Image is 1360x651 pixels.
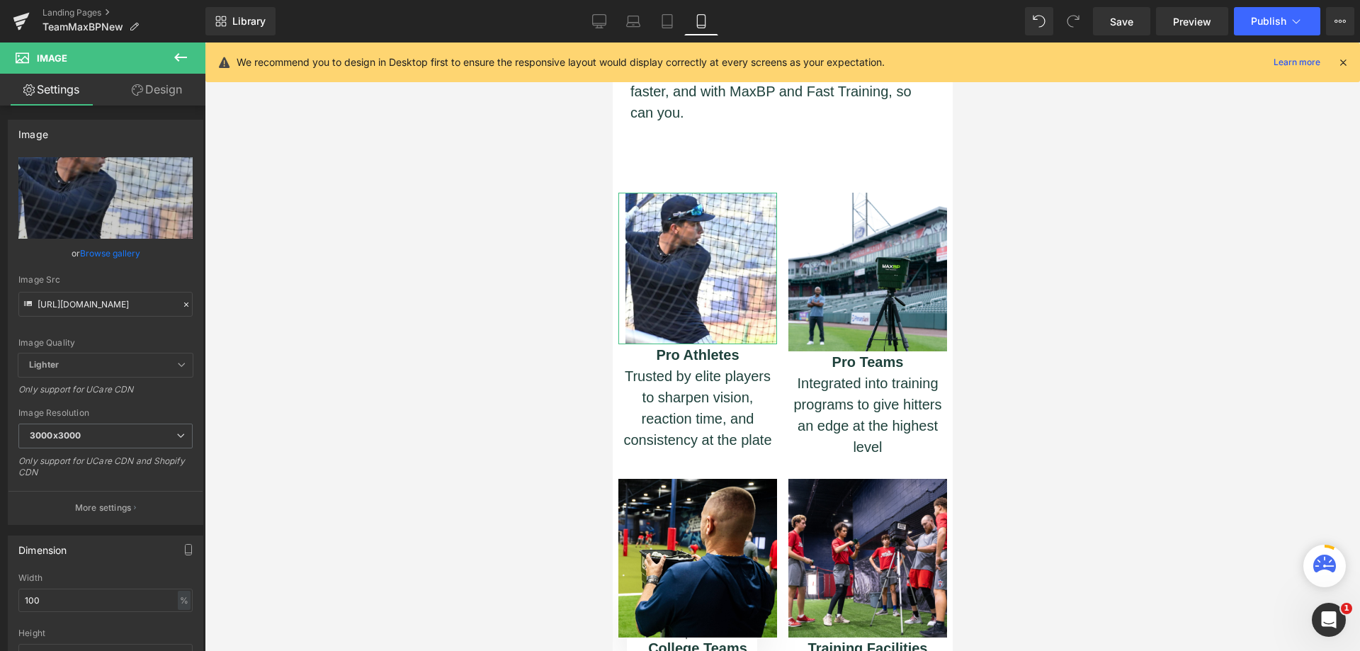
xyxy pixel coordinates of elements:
[18,408,193,418] div: Image Resolution
[684,7,718,35] a: Mobile
[80,241,140,266] a: Browse gallery
[1110,14,1133,29] span: Save
[1341,603,1352,614] span: 1
[1156,7,1228,35] a: Preview
[30,430,81,441] b: 3000x3000
[18,589,193,612] input: auto
[178,591,191,610] div: %
[205,7,276,35] a: New Library
[1234,7,1320,35] button: Publish
[106,74,208,106] a: Design
[237,55,885,70] p: We recommend you to design in Desktop first to ensure the responsive layout would display correct...
[232,15,266,28] span: Library
[18,384,193,404] div: Only support for UCare CDN
[1025,7,1053,35] button: Undo
[42,7,205,18] a: Landing Pages
[195,598,315,613] b: Training Facilities
[18,120,48,140] div: Image
[1312,603,1346,637] iframe: Intercom live chat
[42,21,123,33] span: TeamMaxBPNew
[1173,14,1211,29] span: Preview
[18,536,67,556] div: Dimension
[6,323,164,408] p: Trusted by elite players to sharpen vision, reaction time, and consistency at the plate
[582,7,616,35] a: Desktop
[650,7,684,35] a: Tablet
[18,573,193,583] div: Width
[1268,54,1326,71] a: Learn more
[18,338,193,348] div: Image Quality
[1059,7,1087,35] button: Redo
[18,455,193,487] div: Only support for UCare CDN and Shopify CDN
[616,7,650,35] a: Laptop
[29,359,59,370] b: Lighter
[35,598,135,613] b: College Teams
[37,52,67,64] span: Image
[43,305,126,320] strong: Pro Athletes
[18,275,193,285] div: Image Src
[220,312,291,327] strong: Pro Teams
[8,491,203,524] button: More settings
[176,330,334,415] p: Integrated into training programs to give hitters an edge at the highest level
[1251,16,1286,27] span: Publish
[1326,7,1354,35] button: More
[18,628,193,638] div: Height
[18,246,193,261] div: or
[75,502,132,514] p: More settings
[18,292,193,317] input: Link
